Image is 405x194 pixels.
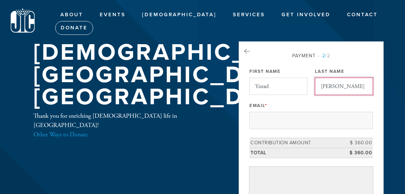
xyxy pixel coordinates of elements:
td: $ 360.00 [342,148,373,158]
td: Total [249,148,342,158]
a: About [55,8,88,21]
a: Other Ways to Donate [33,130,88,138]
a: [DEMOGRAPHIC_DATA] [137,8,221,21]
label: First Name [249,68,280,75]
label: Last Name [315,68,345,75]
td: Contribution Amount [249,138,342,148]
a: Contact [342,8,383,21]
h1: [DEMOGRAPHIC_DATA][GEOGRAPHIC_DATA] [GEOGRAPHIC_DATA] [33,41,322,108]
td: $ 360.00 [342,138,373,148]
span: /2 [318,53,330,59]
a: Get Involved [276,8,336,21]
label: Email [249,103,267,109]
img: logo%20jic3_1%20copy.png [10,8,35,33]
a: Services [228,8,270,21]
span: This field is required. [265,103,267,108]
a: Events [95,8,131,21]
a: Donate [55,21,93,35]
div: Thank you for enriching [DEMOGRAPHIC_DATA] life in [GEOGRAPHIC_DATA]! [33,111,216,139]
span: 2 [322,53,325,59]
div: Payment [249,52,373,59]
